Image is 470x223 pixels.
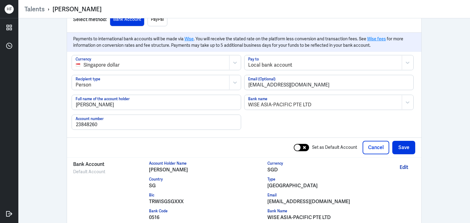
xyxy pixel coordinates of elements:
[72,95,241,110] input: Full name of the account holder
[312,144,357,151] label: Set as Default Account
[110,13,144,26] button: Bank Account
[149,177,268,182] div: Country
[267,166,386,174] div: SGD
[149,198,268,205] div: TRWISGSGXXX
[45,5,53,13] p: ›
[367,36,386,42] a: Wise fees
[147,13,167,26] button: PayPal
[149,161,268,166] div: Account Holder Name
[363,141,389,154] button: Cancel
[5,5,14,14] div: H F
[267,208,386,214] div: Bank Name
[267,177,386,182] div: Type
[149,182,268,189] div: SG
[53,5,102,13] div: [PERSON_NAME]
[267,198,386,205] div: [EMAIL_ADDRESS][DOMAIN_NAME]
[72,115,241,130] input: Account number
[149,166,268,174] div: [PERSON_NAME]
[149,214,268,221] div: 0516
[149,208,268,214] div: Bank Code
[392,141,415,154] button: Save
[73,169,105,174] span: Default Account
[267,192,386,198] div: Email
[267,161,386,166] div: Currency
[267,214,386,221] div: WISE ASIA-PACIFIC PTE LTD
[392,161,415,174] button: Edit
[149,192,268,198] div: Bic
[73,16,107,23] p: Select method:
[73,161,125,168] p: Bank Account
[267,182,386,189] div: [GEOGRAPHIC_DATA]
[185,36,194,42] a: Wise
[67,32,421,52] div: Payments to international bank accounts will be made via . You will receive the stated rate on th...
[244,75,413,90] input: Email (Optional)
[24,5,45,13] a: Talents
